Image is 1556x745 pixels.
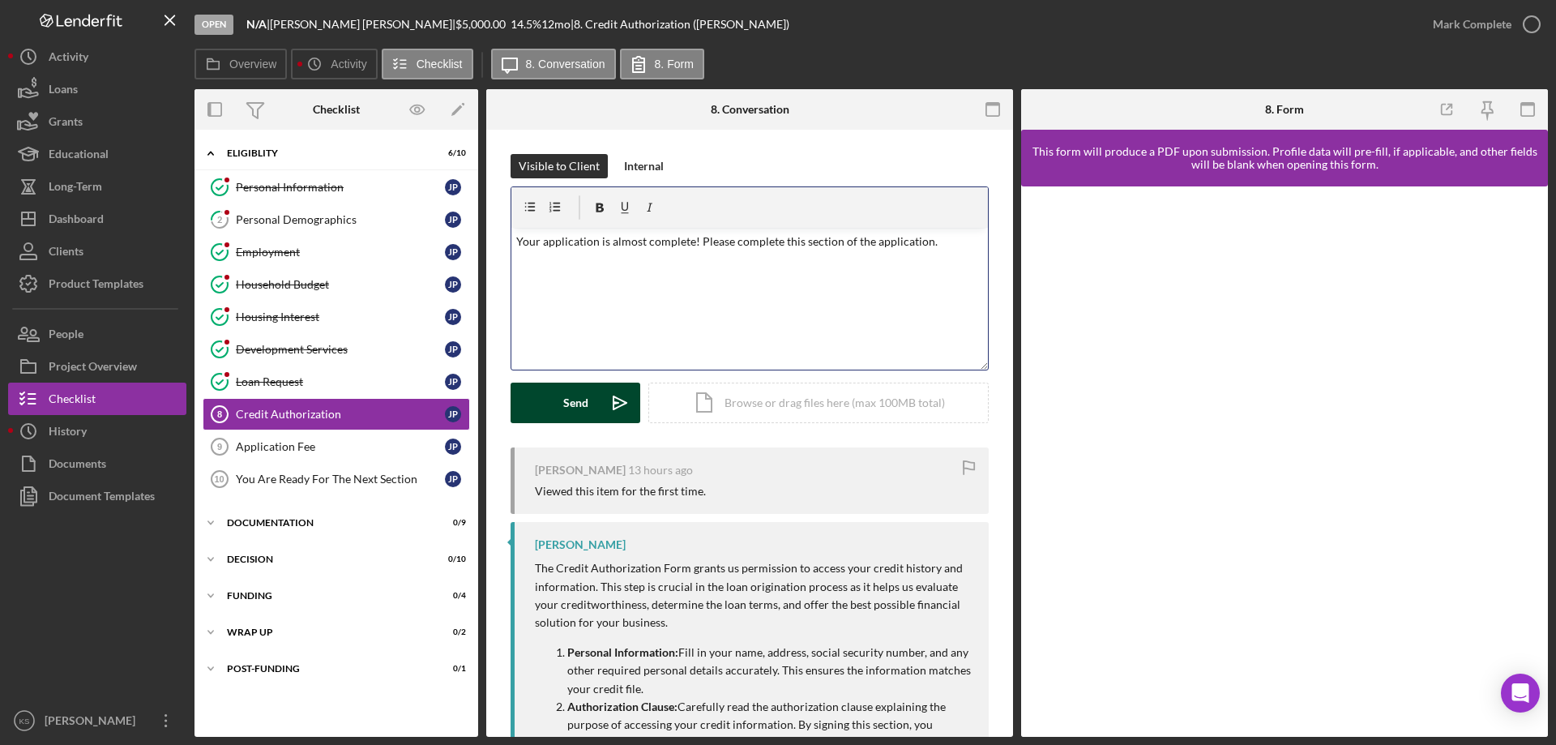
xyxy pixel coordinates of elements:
[655,58,694,71] label: 8. Form
[270,18,455,31] div: [PERSON_NAME] [PERSON_NAME] |
[445,276,461,293] div: J P
[437,591,466,601] div: 0 / 4
[711,103,789,116] div: 8. Conversation
[41,704,146,741] div: [PERSON_NAME]
[437,554,466,564] div: 0 / 10
[437,627,466,637] div: 0 / 2
[227,591,425,601] div: Funding
[511,18,541,31] div: 14.5 %
[227,554,425,564] div: Decision
[203,203,470,236] a: 2Personal DemographicsJP
[616,154,672,178] button: Internal
[227,518,425,528] div: Documentation
[1501,674,1540,713] div: Open Intercom Messenger
[203,236,470,268] a: EmploymentJP
[246,18,270,31] div: |
[236,473,445,486] div: You Are Ready For The Next Section
[445,212,461,228] div: J P
[563,383,588,423] div: Send
[246,17,267,31] b: N/A
[445,439,461,455] div: J P
[214,474,224,484] tspan: 10
[217,442,222,452] tspan: 9
[445,244,461,260] div: J P
[236,181,445,194] div: Personal Information
[445,471,461,487] div: J P
[445,374,461,390] div: J P
[437,148,466,158] div: 6 / 10
[455,18,511,31] div: $5,000.00
[236,213,445,226] div: Personal Demographics
[567,644,972,698] p: Fill in your name, address, social security number, and any other required personal details accur...
[437,518,466,528] div: 0 / 9
[203,333,470,366] a: Development ServicesJP
[567,645,678,659] strong: Personal Information:
[291,49,377,79] button: Activity
[519,154,600,178] div: Visible to Client
[624,154,664,178] div: Internal
[203,301,470,333] a: Housing InterestJP
[535,559,972,632] p: The Credit Authorization Form grants us permission to access your credit history and information....
[331,58,366,71] label: Activity
[236,343,445,356] div: Development Services
[227,664,425,674] div: Post-Funding
[217,409,222,419] tspan: 8
[203,430,470,463] a: 9Application FeeJP
[491,49,616,79] button: 8. Conversation
[1433,8,1511,41] div: Mark Complete
[445,179,461,195] div: J P
[203,171,470,203] a: Personal InformationJP
[227,148,425,158] div: Eligiblity
[526,58,605,71] label: 8. Conversation
[236,440,445,453] div: Application Fee
[236,375,445,388] div: Loan Request
[194,49,287,79] button: Overview
[1265,103,1304,116] div: 8. Form
[194,15,233,35] div: Open
[217,214,222,225] tspan: 2
[227,627,425,637] div: Wrap up
[541,18,571,31] div: 12 mo
[1417,8,1548,41] button: Mark Complete
[1037,203,1533,721] iframe: Lenderfit form
[8,704,186,737] button: KS[PERSON_NAME]
[417,58,463,71] label: Checklist
[203,463,470,495] a: 10You Are Ready For The Next SectionJP
[1029,145,1540,171] div: This form will produce a PDF upon submission. Profile data will pre-fill, if applicable, and othe...
[516,233,984,250] p: Your application is almost complete! Please complete this section of the application.
[511,154,608,178] button: Visible to Client
[445,309,461,325] div: J P
[445,341,461,358] div: J P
